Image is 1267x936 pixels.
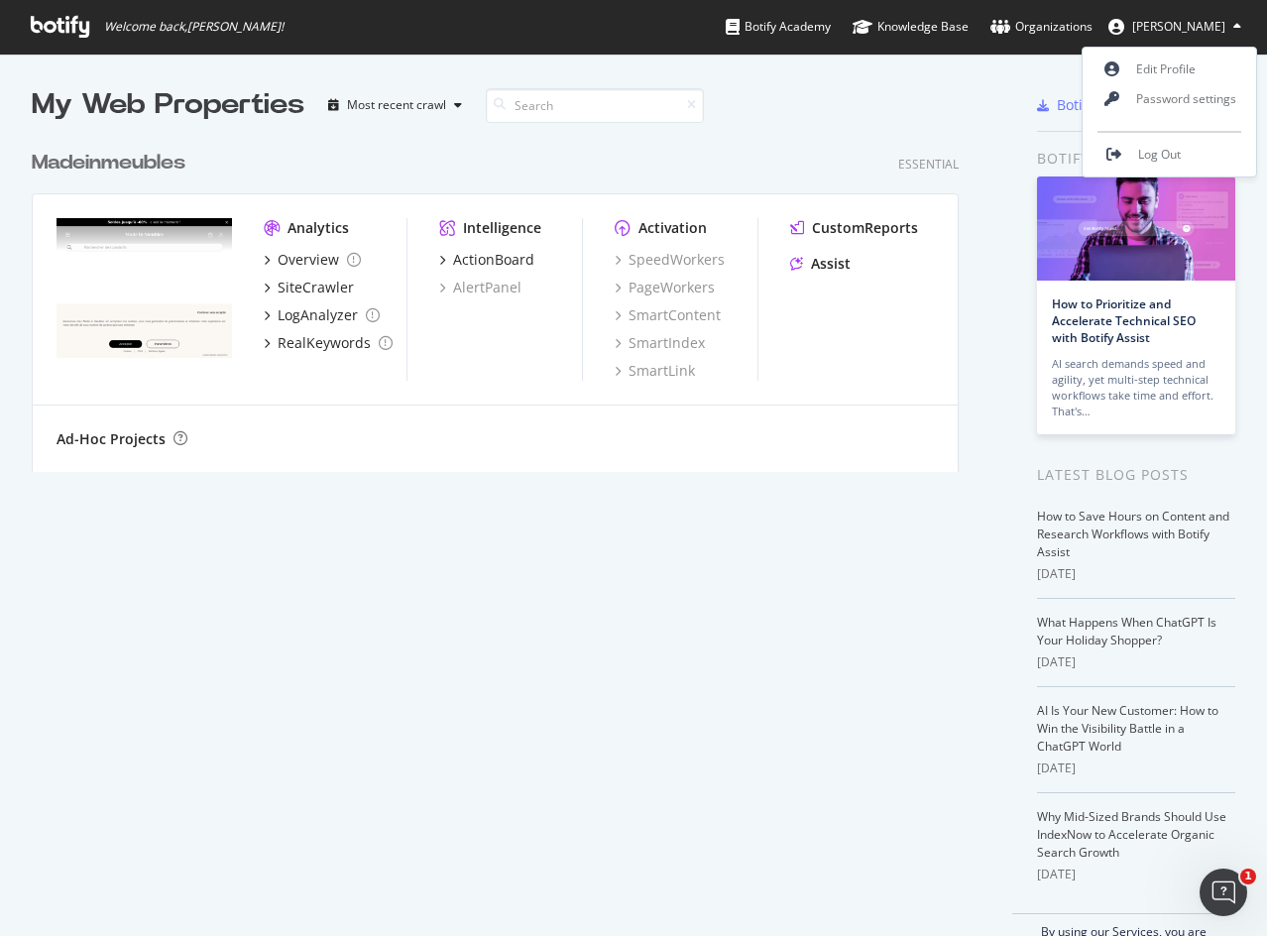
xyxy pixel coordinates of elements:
a: LogAnalyzer [264,305,380,325]
div: Assist [811,254,851,274]
a: CustomReports [790,218,918,238]
a: Botify Chrome Plugin [1037,95,1197,115]
a: How to Save Hours on Content and Research Workflows with Botify Assist [1037,508,1229,560]
div: [DATE] [1037,653,1235,671]
div: Intelligence [463,218,541,238]
div: Botify Chrome Plugin [1057,95,1197,115]
a: Log Out [1083,140,1256,170]
a: SmartContent [615,305,721,325]
div: LogAnalyzer [278,305,358,325]
div: [DATE] [1037,760,1235,777]
a: AlertPanel [439,278,521,297]
a: Madeinmeubles [32,149,193,177]
a: PageWorkers [615,278,715,297]
div: Knowledge Base [853,17,969,37]
span: Log Out [1138,146,1181,163]
div: Essential [898,156,959,173]
div: Ad-Hoc Projects [57,429,166,449]
button: [PERSON_NAME] [1093,11,1257,43]
span: 1 [1240,869,1256,884]
a: How to Prioritize and Accelerate Technical SEO with Botify Assist [1052,295,1196,346]
div: SiteCrawler [278,278,354,297]
div: Botify news [1037,148,1235,170]
input: Search [486,88,704,123]
button: Most recent crawl [320,89,470,121]
a: SpeedWorkers [615,250,725,270]
a: RealKeywords [264,333,393,353]
div: [DATE] [1037,866,1235,883]
img: made-in-meubles.com [57,218,232,359]
div: ActionBoard [453,250,534,270]
a: SiteCrawler [264,278,354,297]
div: Activation [638,218,707,238]
span: Martin Lepecquet [1132,18,1225,35]
div: RealKeywords [278,333,371,353]
div: Organizations [990,17,1093,37]
div: Analytics [288,218,349,238]
div: [DATE] [1037,565,1235,583]
a: Edit Profile [1083,55,1256,84]
img: How to Prioritize and Accelerate Technical SEO with Botify Assist [1037,176,1235,281]
a: SmartLink [615,361,695,381]
a: SmartIndex [615,333,705,353]
div: CustomReports [812,218,918,238]
div: My Web Properties [32,85,304,125]
a: Overview [264,250,361,270]
span: Welcome back, [PERSON_NAME] ! [104,19,284,35]
a: ActionBoard [439,250,534,270]
a: Why Mid-Sized Brands Should Use IndexNow to Accelerate Organic Search Growth [1037,808,1226,861]
div: Overview [278,250,339,270]
div: Latest Blog Posts [1037,464,1235,486]
a: What Happens When ChatGPT Is Your Holiday Shopper? [1037,614,1216,648]
div: Madeinmeubles [32,149,185,177]
a: Password settings [1083,84,1256,114]
iframe: Intercom live chat [1200,869,1247,916]
div: Most recent crawl [347,99,446,111]
div: grid [32,125,975,472]
a: Assist [790,254,851,274]
div: Botify Academy [726,17,831,37]
div: AI search demands speed and agility, yet multi-step technical workflows take time and effort. Tha... [1052,356,1220,419]
a: AI Is Your New Customer: How to Win the Visibility Battle in a ChatGPT World [1037,702,1218,755]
